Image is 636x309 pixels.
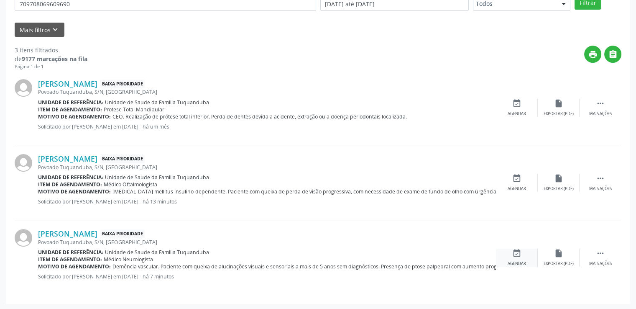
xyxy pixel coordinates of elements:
[512,249,521,258] i: event_available
[38,256,102,263] b: Item de agendamento:
[104,256,153,263] span: Médico Neurologista
[508,111,526,117] div: Agendar
[15,154,32,172] img: img
[15,63,87,70] div: Página 1 de 1
[112,263,593,270] span: Demência vascular. Paciente com queixa de alucinações visuais e sensoriais a mais de 5 anos sem d...
[15,54,87,63] div: de
[589,261,612,267] div: Mais ações
[38,181,102,188] b: Item de agendamento:
[554,99,563,108] i: insert_drive_file
[38,106,102,113] b: Item de agendamento:
[38,164,496,171] div: Povoado Tuquanduba, S/N, [GEOGRAPHIC_DATA]
[15,23,64,37] button: Mais filtroskeyboard_arrow_down
[100,154,145,163] span: Baixa Prioridade
[38,99,103,106] b: Unidade de referência:
[596,99,605,108] i: 
[15,79,32,97] img: img
[38,154,97,163] a: [PERSON_NAME]
[608,50,618,59] i: 
[38,249,103,256] b: Unidade de referência:
[589,111,612,117] div: Mais ações
[105,174,209,181] span: Unidade de Saude da Familia Tuquanduba
[508,186,526,192] div: Agendar
[38,229,97,238] a: [PERSON_NAME]
[38,273,496,280] p: Solicitado por [PERSON_NAME] em [DATE] - há 7 minutos
[104,181,157,188] span: Médico Oftalmologista
[38,174,103,181] b: Unidade de referência:
[544,186,574,192] div: Exportar (PDF)
[589,186,612,192] div: Mais ações
[112,113,407,120] span: CEO. Realização de prótese total inferior. Perda de dentes devida a acidente, extração ou a doenç...
[584,46,601,63] button: print
[15,46,87,54] div: 3 itens filtrados
[51,25,60,34] i: keyboard_arrow_down
[596,249,605,258] i: 
[512,99,521,108] i: event_available
[112,188,498,195] span: [MEDICAL_DATA] mellitus insulino-dependente. Paciente com queixa de perda de visão progressiva, c...
[100,80,145,88] span: Baixa Prioridade
[38,123,496,130] p: Solicitado por [PERSON_NAME] em [DATE] - há um mês
[38,198,496,205] p: Solicitado por [PERSON_NAME] em [DATE] - há 13 minutos
[38,88,496,95] div: Povoado Tuquanduba, S/N, [GEOGRAPHIC_DATA]
[15,229,32,247] img: img
[554,174,563,183] i: insert_drive_file
[105,249,209,256] span: Unidade de Saude da Familia Tuquanduba
[100,229,145,238] span: Baixa Prioridade
[38,188,111,195] b: Motivo de agendamento:
[508,261,526,267] div: Agendar
[554,249,563,258] i: insert_drive_file
[588,50,598,59] i: print
[604,46,621,63] button: 
[38,263,111,270] b: Motivo de agendamento:
[38,79,97,88] a: [PERSON_NAME]
[544,111,574,117] div: Exportar (PDF)
[105,99,209,106] span: Unidade de Saude da Familia Tuquanduba
[544,261,574,267] div: Exportar (PDF)
[596,174,605,183] i: 
[38,113,111,120] b: Motivo de agendamento:
[22,55,87,63] strong: 9177 marcações na fila
[512,174,521,183] i: event_available
[38,239,496,246] div: Povoado Tuquanduba, S/N, [GEOGRAPHIC_DATA]
[104,106,164,113] span: Protese Total Mandibular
